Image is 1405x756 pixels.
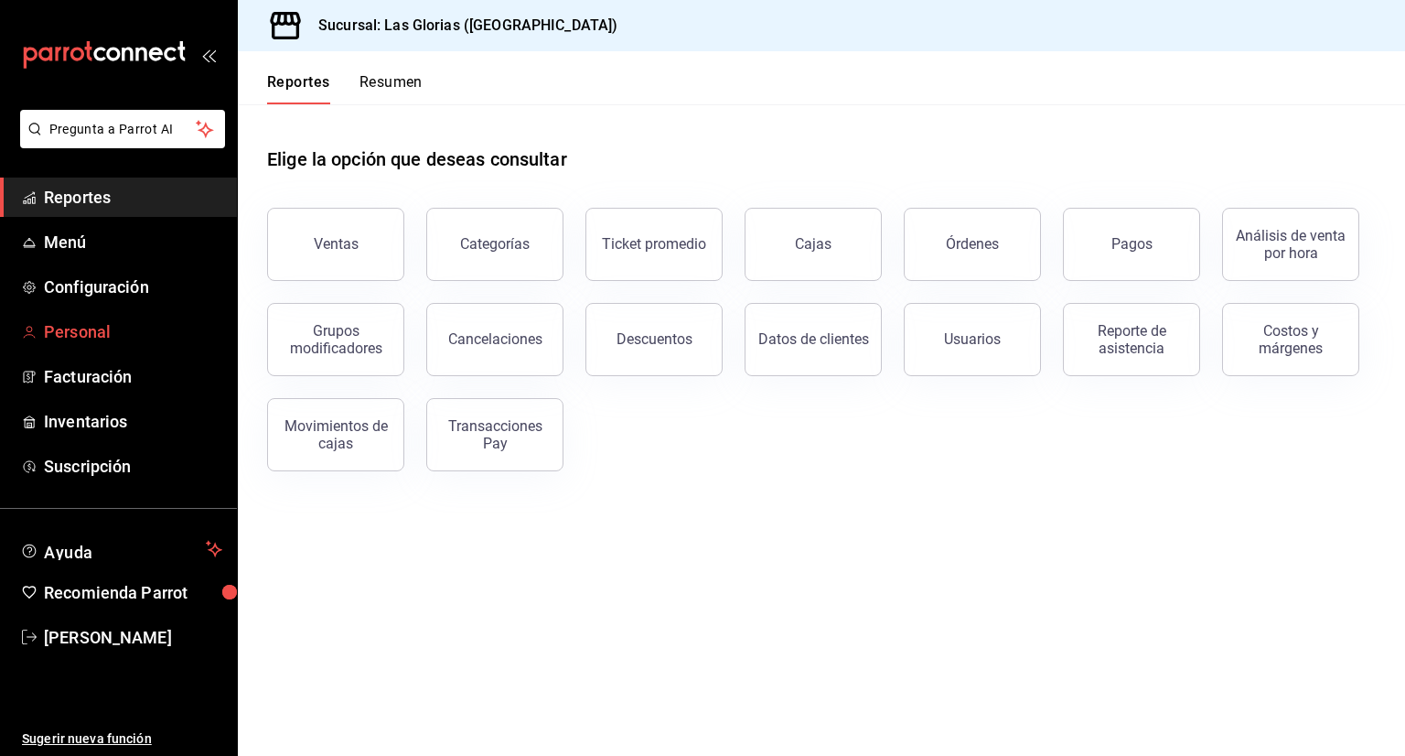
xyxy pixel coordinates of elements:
button: Reportes [267,73,330,104]
button: Descuentos [585,303,723,376]
button: Resumen [359,73,423,104]
span: Sugerir nueva función [22,729,222,749]
button: Grupos modificadores [267,303,404,376]
div: Cancelaciones [448,330,542,348]
span: [PERSON_NAME] [44,625,222,650]
span: Pregunta a Parrot AI [49,120,197,139]
button: Cancelaciones [426,303,563,376]
span: Suscripción [44,454,222,479]
button: Análisis de venta por hora [1222,208,1359,281]
div: Análisis de venta por hora [1234,227,1347,262]
div: Categorías [460,235,530,253]
button: open_drawer_menu [201,48,216,62]
div: Ticket promedio [602,235,706,253]
button: Ventas [267,208,404,281]
button: Usuarios [904,303,1041,376]
span: Ayuda [44,538,198,560]
button: Categorías [426,208,563,281]
span: Configuración [44,275,222,299]
div: Grupos modificadores [279,322,392,357]
button: Pagos [1063,208,1200,281]
button: Costos y márgenes [1222,303,1359,376]
button: Movimientos de cajas [267,398,404,471]
span: Inventarios [44,409,222,434]
div: Usuarios [944,330,1001,348]
span: Recomienda Parrot [44,580,222,605]
span: Personal [44,319,222,344]
a: Pregunta a Parrot AI [13,133,225,152]
span: Reportes [44,185,222,210]
h1: Elige la opción que deseas consultar [267,146,567,173]
span: Menú [44,230,222,254]
div: Datos de clientes [758,330,869,348]
div: Costos y márgenes [1234,322,1347,357]
div: Pagos [1111,235,1153,253]
button: Reporte de asistencia [1063,303,1200,376]
div: Reporte de asistencia [1075,322,1188,357]
button: Pregunta a Parrot AI [20,110,225,148]
div: Transacciones Pay [438,417,552,452]
button: Órdenes [904,208,1041,281]
div: Descuentos [617,330,692,348]
a: Cajas [745,208,882,281]
button: Datos de clientes [745,303,882,376]
div: Movimientos de cajas [279,417,392,452]
span: Facturación [44,364,222,389]
h3: Sucursal: Las Glorias ([GEOGRAPHIC_DATA]) [304,15,617,37]
div: Ventas [314,235,359,253]
div: navigation tabs [267,73,423,104]
div: Órdenes [946,235,999,253]
div: Cajas [795,233,832,255]
button: Transacciones Pay [426,398,563,471]
button: Ticket promedio [585,208,723,281]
